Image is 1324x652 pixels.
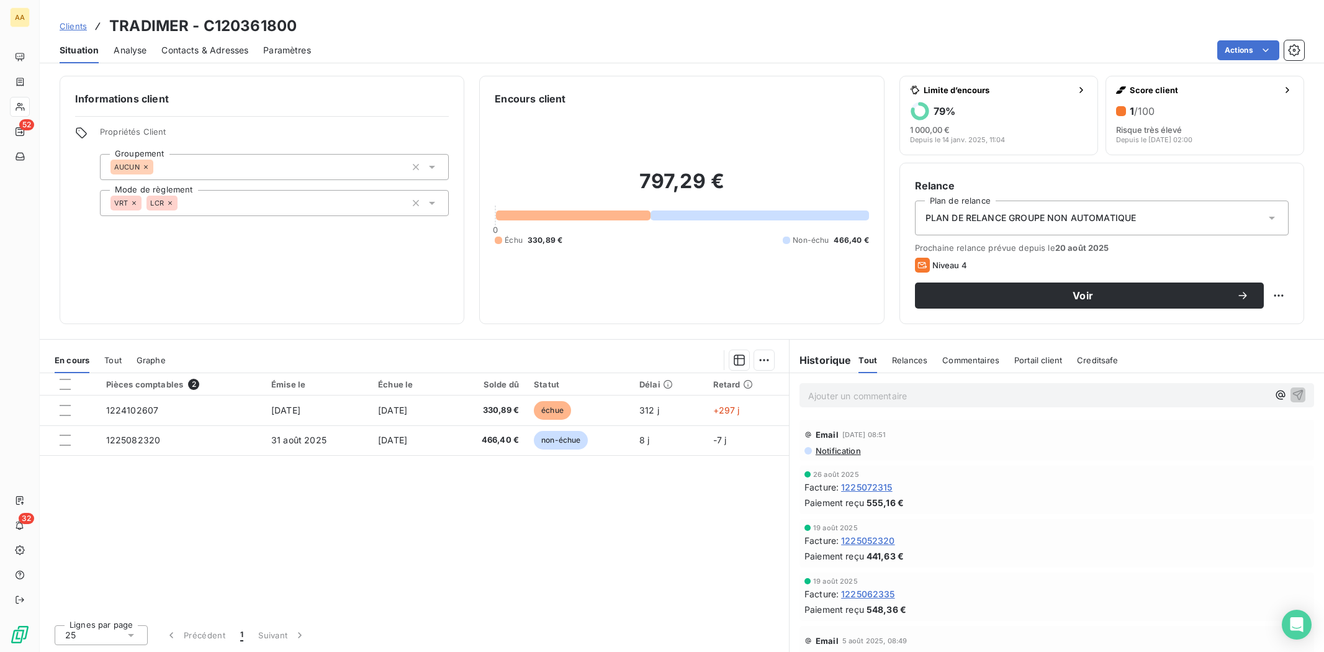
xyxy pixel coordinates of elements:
[841,481,893,494] span: 1225072315
[841,587,895,600] span: 1225062335
[493,225,498,235] span: 0
[910,125,950,135] span: 1 000,00 €
[1217,40,1279,60] button: Actions
[1134,105,1155,117] span: /100
[639,435,649,445] span: 8 j
[240,629,243,641] span: 1
[915,283,1264,309] button: Voir
[867,550,904,563] span: 441,63 €
[251,622,313,648] button: Suivant
[804,550,864,563] span: Paiement reçu
[924,85,1071,95] span: Limite d’encours
[867,603,906,616] span: 548,36 €
[790,353,852,368] h6: Historique
[65,629,76,641] span: 25
[495,169,868,206] h2: 797,29 €
[813,577,858,585] span: 19 août 2025
[10,625,30,645] img: Logo LeanPay
[639,379,698,389] div: Délai
[534,401,571,420] span: échue
[1077,355,1119,365] span: Creditsafe
[892,355,927,365] span: Relances
[60,20,87,32] a: Clients
[271,405,300,415] span: [DATE]
[841,534,895,547] span: 1225052320
[454,379,520,389] div: Solde dû
[114,163,140,171] span: AUCUN
[932,260,967,270] span: Niveau 4
[10,7,30,27] div: AA
[816,430,839,440] span: Email
[137,355,166,365] span: Graphe
[934,105,955,117] h6: 79 %
[910,136,1005,143] span: Depuis le 14 janv. 2025, 11:04
[793,235,829,246] span: Non-échu
[106,379,256,390] div: Pièces comptables
[60,44,99,57] span: Situation
[1130,85,1277,95] span: Score client
[153,161,163,173] input: Ajouter une valeur
[104,355,122,365] span: Tout
[534,431,588,450] span: non-échue
[378,435,407,445] span: [DATE]
[804,481,839,494] span: Facture :
[188,379,199,390] span: 2
[639,405,659,415] span: 312 j
[233,622,251,648] button: 1
[454,434,520,446] span: 466,40 €
[454,404,520,417] span: 330,89 €
[813,471,859,478] span: 26 août 2025
[150,199,163,207] span: LCR
[1014,355,1062,365] span: Portail client
[858,355,877,365] span: Tout
[813,524,858,532] span: 19 août 2025
[867,496,904,509] span: 555,16 €
[842,637,907,645] span: 5 août 2025, 08:49
[842,431,886,438] span: [DATE] 08:51
[528,235,562,246] span: 330,89 €
[804,587,839,600] span: Facture :
[178,197,187,209] input: Ajouter une valeur
[271,379,363,389] div: Émise le
[713,405,740,415] span: +297 j
[899,76,1098,155] button: Limite d’encours79%1 000,00 €Depuis le 14 janv. 2025, 11:04
[1106,76,1304,155] button: Score client1/100Risque très élevéDepuis le [DATE] 02:00
[814,446,861,456] span: Notification
[271,435,326,445] span: 31 août 2025
[378,405,407,415] span: [DATE]
[834,235,868,246] span: 466,40 €
[925,212,1137,224] span: PLAN DE RELANCE GROUPE NON AUTOMATIQUE
[713,379,781,389] div: Retard
[75,91,449,106] h6: Informations client
[60,21,87,31] span: Clients
[495,91,565,106] h6: Encours client
[19,513,34,524] span: 32
[942,355,999,365] span: Commentaires
[915,243,1289,253] span: Prochaine relance prévue depuis le
[19,119,34,130] span: 52
[1055,243,1109,253] span: 20 août 2025
[816,636,839,646] span: Email
[1282,610,1312,640] div: Open Intercom Messenger
[930,291,1236,301] span: Voir
[114,44,146,57] span: Analyse
[505,235,523,246] span: Échu
[158,622,233,648] button: Précédent
[109,15,297,37] h3: TRADIMER - C120361800
[1130,105,1155,117] h6: 1
[534,379,624,389] div: Statut
[263,44,311,57] span: Paramètres
[100,127,449,144] span: Propriétés Client
[378,379,439,389] div: Échue le
[161,44,248,57] span: Contacts & Adresses
[804,603,864,616] span: Paiement reçu
[1116,125,1182,135] span: Risque très élevé
[106,405,159,415] span: 1224102607
[114,199,128,207] span: VRT
[106,435,161,445] span: 1225082320
[915,178,1289,193] h6: Relance
[1116,136,1192,143] span: Depuis le [DATE] 02:00
[804,496,864,509] span: Paiement reçu
[55,355,89,365] span: En cours
[713,435,727,445] span: -7 j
